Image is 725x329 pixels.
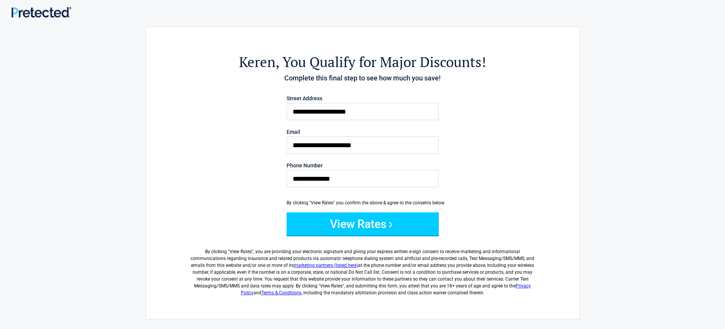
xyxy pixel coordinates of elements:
label: By clicking " ", you are providing your electronic signature and giving your express written e-si... [188,242,537,296]
span: Keren [239,53,276,71]
a: Terms & Conditions [261,290,301,295]
a: marketing partners (listed here) [294,263,358,268]
button: View Rates [287,212,439,235]
label: Street Address [287,96,439,101]
span: View Rates [229,249,252,254]
label: Phone Number [287,163,439,168]
div: By clicking "View Rates" you confirm the above & agree to the consents below [287,199,439,206]
img: Main Logo [11,7,71,18]
label: Email [287,129,439,135]
h2: , You Qualify for Major Discounts! [188,53,537,71]
h4: Complete this final step to see how much you save! [188,73,537,83]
